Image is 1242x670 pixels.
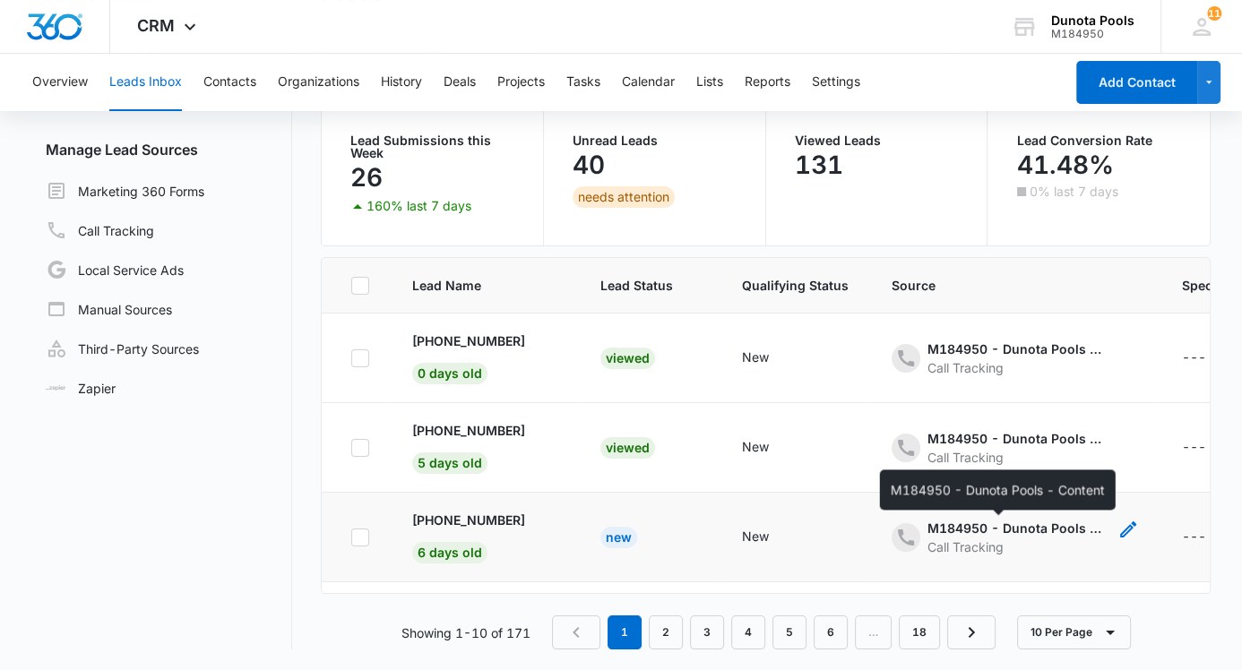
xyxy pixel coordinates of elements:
[137,16,175,35] span: CRM
[892,519,1139,556] div: - - Select to Edit Field
[573,150,605,179] p: 40
[608,615,642,649] em: 1
[600,527,637,548] div: New
[412,421,525,470] a: [PHONE_NUMBER]5 days old
[600,437,655,459] div: Viewed
[1182,527,1206,548] div: ---
[1051,13,1134,28] div: account name
[32,54,88,111] button: Overview
[742,348,769,366] div: New
[649,615,683,649] a: Page 2
[1182,348,1206,369] div: ---
[892,339,1139,377] div: - - Select to Edit Field
[46,219,154,241] a: Call Tracking
[690,615,724,649] a: Page 3
[1017,615,1131,649] button: 10 Per Page
[742,527,801,548] div: - - Select to Edit Field
[1051,28,1134,40] div: account id
[412,452,487,474] span: 5 days old
[812,54,860,111] button: Settings
[1182,527,1238,548] div: - - Select to Edit Field
[745,54,790,111] button: Reports
[742,437,801,459] div: - - Select to Edit Field
[1182,437,1238,459] div: - - Select to Edit Field
[600,440,655,455] a: Viewed
[109,54,182,111] button: Leads Inbox
[46,180,204,202] a: Marketing 360 Forms
[412,276,531,295] span: Lead Name
[1182,348,1238,369] div: - - Select to Edit Field
[947,615,996,649] a: Next Page
[46,259,184,280] a: Local Service Ads
[1029,185,1117,198] p: 0% last 7 days
[1076,61,1197,104] button: Add Contact
[600,348,655,369] div: Viewed
[566,54,600,111] button: Tasks
[880,469,1116,510] div: M184950 - Dunota Pools - Content
[412,511,525,560] a: [PHONE_NUMBER]6 days old
[401,623,530,642] p: Showing 1-10 of 171
[1207,6,1221,21] div: notifications count
[412,331,525,381] a: [PHONE_NUMBER]0 days old
[367,200,471,212] p: 160% last 7 days
[350,163,383,192] p: 26
[203,54,256,111] button: Contacts
[1182,437,1206,459] div: ---
[46,338,199,359] a: Third-Party Sources
[412,421,557,474] div: - - Select to Edit Field
[927,448,1107,467] div: Call Tracking
[412,511,557,563] div: - - Select to Edit Field
[742,527,769,545] div: New
[742,276,849,295] span: Qualifying Status
[795,134,959,147] p: Viewed Leads
[772,615,806,649] a: Page 5
[927,537,1107,556] div: Call Tracking
[350,134,514,159] p: Lead Submissions this Week
[696,54,723,111] button: Lists
[927,339,1107,358] div: M184950 - Dunota Pools - Content
[573,186,675,208] div: needs attention
[381,54,422,111] button: History
[412,511,525,529] p: [PHONE_NUMBER]
[927,429,1107,448] div: M184950 - Dunota Pools - Content
[412,363,487,384] span: 0 days old
[31,139,292,160] h3: Manage Lead Sources
[742,437,769,456] div: New
[1016,134,1181,147] p: Lead Conversion Rate
[622,54,675,111] button: Calendar
[892,429,1139,467] div: - - Select to Edit Field
[814,615,848,649] a: Page 6
[899,615,940,649] a: Page 18
[412,331,557,384] div: - - Select to Edit Field
[731,615,765,649] a: Page 4
[927,519,1107,537] div: M184950 - Dunota Pools - Content
[552,615,996,649] nav: Pagination
[927,358,1107,377] div: Call Tracking
[46,379,116,398] a: Zapier
[600,276,673,295] span: Lead Status
[1016,150,1113,179] p: 41.48%
[412,542,487,563] span: 6 days old
[892,276,1113,295] span: Source
[278,54,359,111] button: Organizations
[573,134,737,147] p: Unread Leads
[795,150,843,179] p: 131
[1207,6,1221,21] span: 11
[600,350,655,365] a: Viewed
[46,298,172,320] a: Manual Sources
[444,54,476,111] button: Deals
[742,348,801,369] div: - - Select to Edit Field
[412,421,525,440] p: [PHONE_NUMBER]
[600,529,637,545] a: New
[497,54,545,111] button: Projects
[412,331,525,350] p: [PHONE_NUMBER]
